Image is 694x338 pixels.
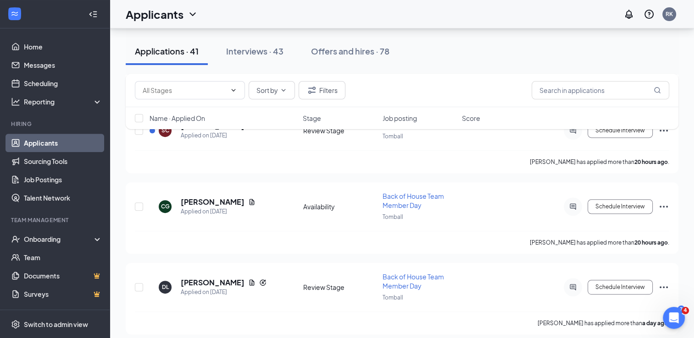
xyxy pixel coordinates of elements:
[383,273,444,290] span: Back of House Team Member Day
[383,114,417,123] span: Job posting
[181,197,244,207] h5: [PERSON_NAME]
[259,279,266,286] svg: Reapply
[24,248,102,267] a: Team
[249,81,295,99] button: Sort byChevronDown
[588,280,653,294] button: Schedule Interview
[24,74,102,93] a: Scheduling
[24,234,94,244] div: Onboarding
[256,87,278,93] span: Sort by
[226,45,283,57] div: Interviews · 43
[24,189,102,207] a: Talent Network
[24,170,102,189] a: Job Postings
[10,9,19,18] svg: WorkstreamLogo
[24,267,102,285] a: DocumentsCrown
[634,239,668,246] b: 20 hours ago
[658,282,669,293] svg: Ellipses
[161,202,170,210] div: CG
[663,307,685,329] iframe: Intercom live chat
[532,81,669,99] input: Search in applications
[644,9,655,20] svg: QuestionInfo
[181,207,255,216] div: Applied on [DATE]
[11,234,20,244] svg: UserCheck
[24,97,103,106] div: Reporting
[303,114,321,123] span: Stage
[143,85,226,95] input: All Stages
[538,319,669,327] p: [PERSON_NAME] has applied more than .
[24,320,88,329] div: Switch to admin view
[530,239,669,246] p: [PERSON_NAME] has applied more than .
[24,38,102,56] a: Home
[299,81,345,99] button: Filter Filters
[623,9,634,20] svg: Notifications
[658,201,669,212] svg: Ellipses
[530,158,669,166] p: [PERSON_NAME] has applied more than .
[181,278,244,288] h5: [PERSON_NAME]
[11,120,100,128] div: Hiring
[24,285,102,303] a: SurveysCrown
[24,56,102,74] a: Messages
[567,203,578,210] svg: ActiveChat
[383,133,403,140] span: Tomball
[181,288,266,297] div: Applied on [DATE]
[642,320,668,327] b: a day ago
[666,10,673,18] div: RK
[682,307,689,314] span: 4
[150,114,205,123] span: Name · Applied On
[311,45,389,57] div: Offers and hires · 78
[162,283,169,291] div: DL
[634,158,668,165] b: 20 hours ago
[383,213,403,220] span: Tomball
[462,114,480,123] span: Score
[303,283,377,292] div: Review Stage
[11,216,100,224] div: Team Management
[654,87,661,94] svg: MagnifyingGlass
[230,87,237,94] svg: ChevronDown
[248,279,255,286] svg: Document
[24,152,102,170] a: Sourcing Tools
[248,198,255,206] svg: Document
[126,6,183,22] h1: Applicants
[383,192,444,209] span: Back of House Team Member Day
[280,87,287,94] svg: ChevronDown
[11,97,20,106] svg: Analysis
[135,45,199,57] div: Applications · 41
[11,320,20,329] svg: Settings
[24,134,102,152] a: Applicants
[383,294,403,301] span: Tomball
[588,199,653,214] button: Schedule Interview
[89,10,98,19] svg: Collapse
[187,9,198,20] svg: ChevronDown
[567,283,578,291] svg: ActiveChat
[303,202,377,211] div: Availability
[306,85,317,96] svg: Filter
[677,305,685,313] div: 7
